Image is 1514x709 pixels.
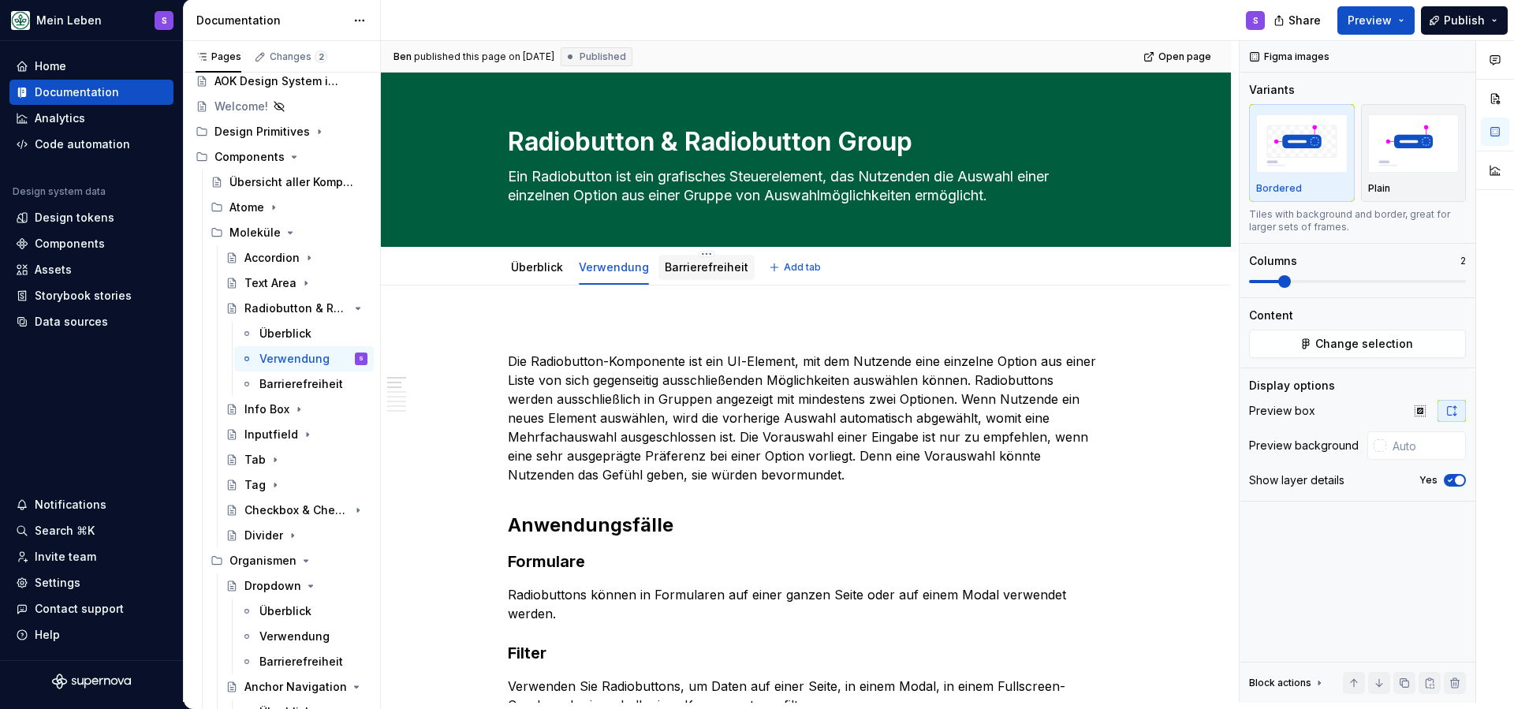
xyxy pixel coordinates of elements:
p: 2 [1460,255,1466,267]
p: Bordered [1256,182,1302,195]
button: Search ⌘K [9,518,173,543]
div: Documentation [35,84,119,100]
div: S [359,351,364,367]
button: placeholderBordered [1249,104,1355,202]
div: Show layer details [1249,472,1344,488]
div: Documentation [196,13,345,28]
a: VerwendungS [234,346,374,371]
span: Change selection [1315,336,1413,352]
div: Info Box [244,401,289,417]
button: Change selection [1249,330,1466,358]
div: Assets [35,262,72,278]
a: Welcome! [189,94,374,119]
div: Changes [270,50,327,63]
a: Documentation [9,80,173,105]
div: Text Area [244,275,296,291]
span: Ben [393,50,412,63]
img: df5db9ef-aba0-4771-bf51-9763b7497661.png [11,11,30,30]
label: Yes [1419,474,1438,487]
span: Share [1288,13,1321,28]
div: Block actions [1249,672,1326,694]
div: Preview box [1249,403,1315,419]
div: Home [35,58,66,74]
div: Mein Leben [36,13,102,28]
div: Design Primitives [214,124,310,140]
div: Verwendung [259,629,330,644]
div: Übersicht aller Komponenten [229,174,360,190]
a: Anchor Navigation [219,674,374,700]
div: Preview background [1249,438,1359,453]
button: Notifications [9,492,173,517]
a: Radiobutton & Radiobutton Group [219,296,374,321]
span: Add tab [784,261,821,274]
div: Dropdown [244,578,301,594]
div: Verwendung [259,351,330,367]
div: Barrierefreiheit [259,376,343,392]
button: Publish [1421,6,1508,35]
div: Verwendung [572,250,655,283]
a: Überblick [234,599,374,624]
a: Home [9,54,173,79]
svg: Supernova Logo [52,674,131,689]
a: Barrierefreiheit [234,371,374,397]
div: Überblick [505,250,569,283]
h3: Formulare [508,550,1104,573]
a: Tag [219,472,374,498]
button: Add tab [764,256,828,278]
input: Auto [1386,431,1466,460]
span: Publish [1444,13,1485,28]
a: Info Box [219,397,374,422]
button: Preview [1337,6,1415,35]
a: Checkbox & Checkbox Group [219,498,374,523]
a: Inputfield [219,422,374,447]
div: Moleküle [229,225,281,241]
p: Plain [1368,182,1390,195]
div: Tiles with background and border, great for larger sets of frames. [1249,208,1466,233]
div: Divider [244,528,283,543]
div: Invite team [35,549,96,565]
div: Anchor Navigation [244,679,347,695]
a: AOK Design System in Arbeit [189,69,374,94]
textarea: Ein Radiobutton ist ein grafisches Steuerelement, das Nutzenden die Auswahl einer einzelnen Optio... [505,164,1101,208]
a: Storybook stories [9,283,173,308]
a: Barrierefreiheit [665,260,748,274]
img: placeholder [1368,114,1460,172]
a: Text Area [219,271,374,296]
div: Atome [229,200,264,215]
div: Design tokens [35,210,114,226]
div: Notifications [35,497,106,513]
a: Überblick [234,321,374,346]
a: Verwendung [579,260,649,274]
div: Organismen [229,553,296,569]
div: Content [1249,308,1293,323]
a: Übersicht aller Komponenten [204,170,374,195]
a: Assets [9,257,173,282]
span: Published [580,50,626,63]
a: Divider [219,523,374,548]
div: Columns [1249,253,1297,269]
h2: Anwendungsfälle [508,513,1104,538]
div: Storybook stories [35,288,132,304]
a: Design tokens [9,205,173,230]
div: Analytics [35,110,85,126]
div: published this page on [DATE] [414,50,554,63]
div: Display options [1249,378,1335,394]
a: Tab [219,447,374,472]
div: Components [214,149,285,165]
div: Components [35,236,105,252]
div: S [1253,14,1259,27]
div: Code automation [35,136,130,152]
div: Help [35,627,60,643]
div: Organismen [204,548,374,573]
div: Welcome! [214,99,268,114]
img: placeholder [1256,114,1348,172]
h3: Filter [508,642,1104,664]
a: Barrierefreiheit [234,649,374,674]
a: Dropdown [219,573,374,599]
div: S [162,14,167,27]
div: Pages [196,50,241,63]
p: Die Radiobutton-Komponente ist ein UI-Element, mit dem Nutzende eine einzelne Option aus einer Li... [508,352,1104,484]
div: Data sources [35,314,108,330]
div: Block actions [1249,677,1311,689]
